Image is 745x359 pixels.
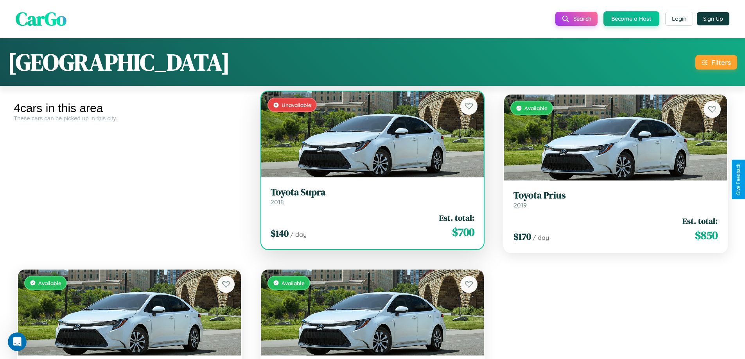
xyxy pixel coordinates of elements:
span: Unavailable [282,102,311,108]
span: 2018 [271,198,284,206]
span: $ 170 [513,230,531,243]
iframe: Intercom live chat [8,332,27,351]
div: Filters [711,58,731,66]
h1: [GEOGRAPHIC_DATA] [8,46,230,78]
span: / day [533,234,549,241]
span: $ 700 [452,224,474,240]
span: Available [282,280,305,286]
div: These cars can be picked up in this city. [14,115,245,121]
span: $ 140 [271,227,289,240]
span: Available [524,105,548,111]
button: Login [665,12,693,26]
span: 2019 [513,201,527,209]
span: Available [38,280,61,286]
button: Filters [695,55,737,70]
a: Toyota Supra2018 [271,187,475,206]
span: Search [573,15,591,22]
span: Est. total: [682,215,718,227]
button: Search [555,12,598,26]
button: Become a Host [603,11,659,26]
span: CarGo [16,6,66,32]
div: Give Feedback [736,164,741,195]
span: Est. total: [439,212,474,223]
h3: Toyota Supra [271,187,475,198]
div: 4 cars in this area [14,102,245,115]
span: / day [290,230,307,238]
span: $ 850 [695,227,718,243]
h3: Toyota Prius [513,190,718,201]
a: Toyota Prius2019 [513,190,718,209]
button: Sign Up [697,12,729,25]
